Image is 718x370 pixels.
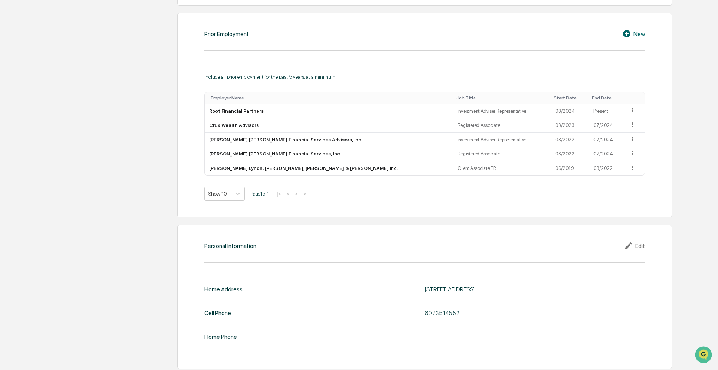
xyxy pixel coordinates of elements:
div: Prior Employment [204,30,249,37]
a: Powered byPylon [52,125,90,131]
a: 🖐️Preclearance [4,91,51,104]
div: 🖐️ [7,94,13,100]
button: < [284,191,292,197]
iframe: Open customer support [694,346,714,366]
td: [PERSON_NAME] Lynch, [PERSON_NAME], [PERSON_NAME] & [PERSON_NAME] Inc. [205,161,453,176]
span: Data Lookup [15,108,47,115]
div: 🗄️ [54,94,60,100]
button: |< [274,191,283,197]
div: New [622,29,645,38]
td: Root Financial Partners [205,104,453,118]
td: 03/2023 [551,118,589,133]
p: How can we help? [7,16,135,27]
input: Clear [19,34,122,42]
td: 07/2024 [589,118,625,133]
div: 6073514552 [425,310,610,317]
button: >| [301,191,310,197]
div: Edit [624,241,645,250]
span: Preclearance [15,94,48,101]
td: 07/2024 [589,147,625,161]
td: [PERSON_NAME] [PERSON_NAME] Financial Services Advisors, Inc. [205,133,453,147]
div: Toggle SortBy [631,95,642,101]
div: Toggle SortBy [211,95,450,101]
td: Client Associate PR [453,161,551,176]
span: Page 1 of 1 [250,191,269,197]
td: Registered Associate [453,147,551,161]
div: Personal Information [204,242,256,249]
button: > [293,191,300,197]
div: 🔎 [7,108,13,114]
div: Include all prior employment for the past 5 years, at a minimum. [204,74,645,80]
td: 03/2022 [551,133,589,147]
a: 🔎Data Lookup [4,105,50,118]
div: We're available if you need us! [25,64,94,70]
div: Toggle SortBy [592,95,622,101]
button: Start new chat [126,59,135,68]
span: Pylon [74,126,90,131]
img: 1746055101610-c473b297-6a78-478c-a979-82029cc54cd1 [7,57,21,70]
td: 08/2024 [551,104,589,118]
td: [PERSON_NAME] [PERSON_NAME] Financial Services, Inc. [205,147,453,161]
td: Registered Associate [453,118,551,133]
td: Present [589,104,625,118]
td: Investment Adviser Representative [453,104,551,118]
div: Start new chat [25,57,122,64]
div: Toggle SortBy [554,95,586,101]
td: 03/2022 [589,161,625,176]
td: Crux Wealth Advisors [205,118,453,133]
div: Cell Phone [204,305,231,321]
td: 07/2024 [589,133,625,147]
div: [STREET_ADDRESS] [425,286,610,293]
span: Attestations [61,94,92,101]
div: Toggle SortBy [456,95,548,101]
td: Investment Adviser Representative [453,133,551,147]
a: 🗄️Attestations [51,91,95,104]
td: 06/2019 [551,161,589,176]
div: Home Phone [204,333,237,340]
div: Home Address [204,286,243,293]
td: 03/2022 [551,147,589,161]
